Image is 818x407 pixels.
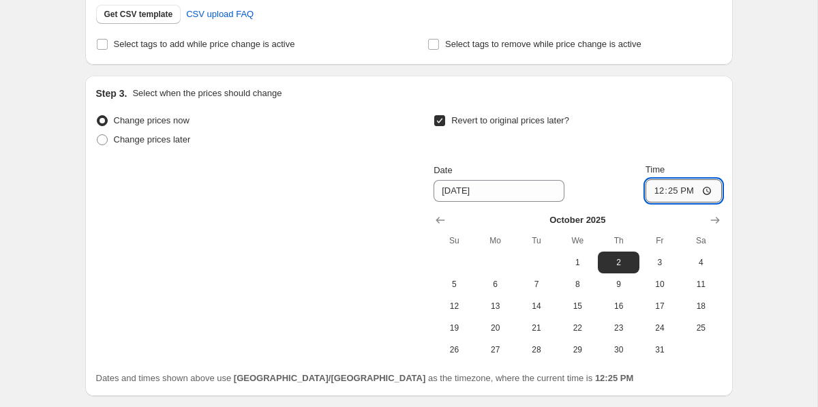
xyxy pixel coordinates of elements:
span: Revert to original prices later? [451,115,569,125]
span: Th [603,235,633,246]
th: Sunday [434,230,474,252]
span: 18 [686,301,716,312]
span: Dates and times shown above use as the timezone, where the current time is [96,373,634,383]
span: 17 [645,301,675,312]
span: We [562,235,592,246]
button: Sunday October 5 2025 [434,273,474,295]
button: Monday October 27 2025 [475,339,516,361]
span: 13 [481,301,511,312]
button: Wednesday October 15 2025 [557,295,598,317]
span: 9 [603,279,633,290]
button: Sunday October 26 2025 [434,339,474,361]
span: CSV upload FAQ [186,7,254,21]
button: Thursday October 30 2025 [598,339,639,361]
h2: Step 3. [96,87,127,100]
button: Tuesday October 7 2025 [516,273,557,295]
span: 23 [603,322,633,333]
span: 12 [439,301,469,312]
button: Monday October 20 2025 [475,317,516,339]
span: 27 [481,344,511,355]
button: Monday October 13 2025 [475,295,516,317]
button: Get CSV template [96,5,181,24]
th: Saturday [680,230,721,252]
th: Thursday [598,230,639,252]
b: 12:25 PM [595,373,633,383]
span: 29 [562,344,592,355]
span: 4 [686,257,716,268]
span: Sa [686,235,716,246]
button: Show next month, November 2025 [706,211,725,230]
span: 15 [562,301,592,312]
span: Change prices later [114,134,191,145]
span: 19 [439,322,469,333]
button: Friday October 24 2025 [639,317,680,339]
span: Fr [645,235,675,246]
th: Wednesday [557,230,598,252]
span: Select tags to remove while price change is active [445,39,641,49]
button: Monday October 6 2025 [475,273,516,295]
input: 9/26/2025 [434,180,564,202]
button: Friday October 17 2025 [639,295,680,317]
button: Thursday October 23 2025 [598,317,639,339]
button: Friday October 31 2025 [639,339,680,361]
span: 31 [645,344,675,355]
th: Friday [639,230,680,252]
span: 21 [521,322,551,333]
button: Thursday October 16 2025 [598,295,639,317]
th: Tuesday [516,230,557,252]
span: Time [646,164,665,175]
button: Wednesday October 8 2025 [557,273,598,295]
span: 24 [645,322,675,333]
span: Change prices now [114,115,190,125]
span: Date [434,165,452,175]
button: Tuesday October 21 2025 [516,317,557,339]
button: Saturday October 18 2025 [680,295,721,317]
span: 16 [603,301,633,312]
span: 8 [562,279,592,290]
span: Tu [521,235,551,246]
span: 20 [481,322,511,333]
button: Saturday October 11 2025 [680,273,721,295]
span: 2 [603,257,633,268]
input: 12:00 [646,179,722,202]
button: Sunday October 12 2025 [434,295,474,317]
span: 30 [603,344,633,355]
span: 6 [481,279,511,290]
b: [GEOGRAPHIC_DATA]/[GEOGRAPHIC_DATA] [234,373,425,383]
span: 7 [521,279,551,290]
span: 28 [521,344,551,355]
span: 11 [686,279,716,290]
span: 26 [439,344,469,355]
span: Select tags to add while price change is active [114,39,295,49]
button: Wednesday October 22 2025 [557,317,598,339]
button: Tuesday October 14 2025 [516,295,557,317]
span: 25 [686,322,716,333]
span: 10 [645,279,675,290]
th: Monday [475,230,516,252]
button: Saturday October 25 2025 [680,317,721,339]
button: Show previous month, September 2025 [431,211,450,230]
span: 3 [645,257,675,268]
button: Saturday October 4 2025 [680,252,721,273]
span: 22 [562,322,592,333]
button: Friday October 3 2025 [639,252,680,273]
button: Friday October 10 2025 [639,273,680,295]
button: Thursday October 9 2025 [598,273,639,295]
span: 14 [521,301,551,312]
button: Thursday October 2 2025 [598,252,639,273]
p: Select when the prices should change [132,87,282,100]
a: CSV upload FAQ [178,3,262,25]
span: 1 [562,257,592,268]
button: Wednesday October 29 2025 [557,339,598,361]
button: Wednesday October 1 2025 [557,252,598,273]
span: Mo [481,235,511,246]
span: Su [439,235,469,246]
span: Get CSV template [104,9,173,20]
button: Tuesday October 28 2025 [516,339,557,361]
span: 5 [439,279,469,290]
button: Sunday October 19 2025 [434,317,474,339]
